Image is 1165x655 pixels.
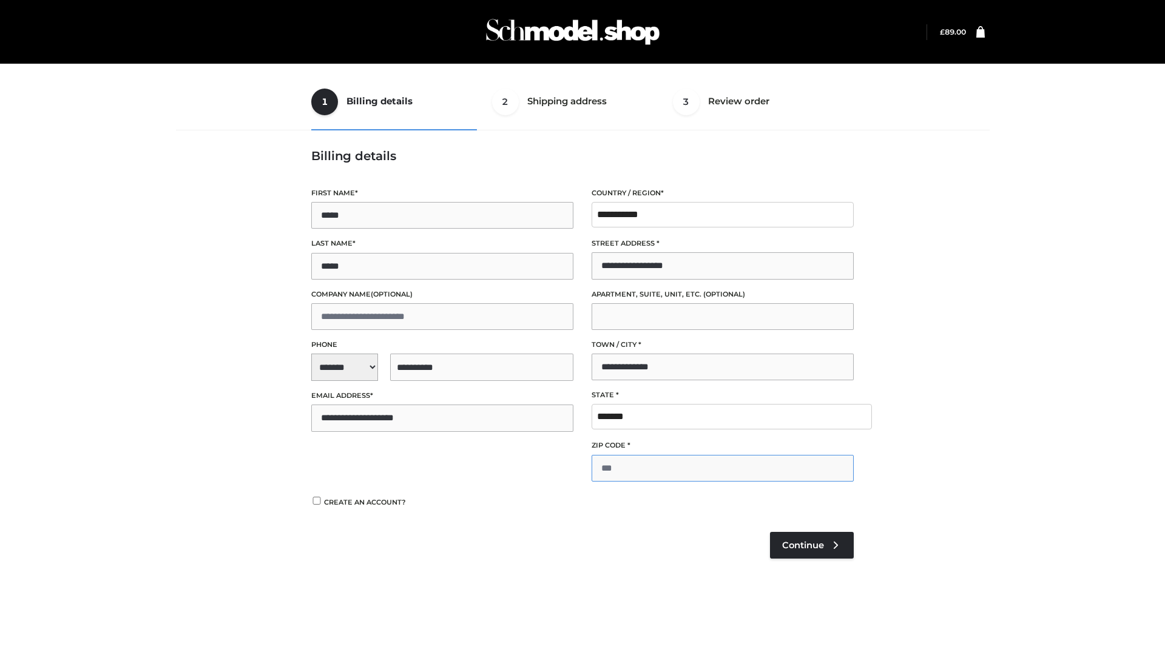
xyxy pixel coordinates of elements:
span: £ [940,27,945,36]
label: Country / Region [592,187,854,199]
span: (optional) [371,290,413,298]
a: Continue [770,532,854,559]
h3: Billing details [311,149,854,163]
span: (optional) [703,290,745,298]
label: Phone [311,339,573,351]
input: Create an account? [311,497,322,505]
label: ZIP Code [592,440,854,451]
label: State [592,389,854,401]
label: Email address [311,390,573,401]
label: Street address [592,238,854,249]
label: Town / City [592,339,854,351]
img: Schmodel Admin 964 [482,8,664,56]
label: First name [311,187,573,199]
a: £89.00 [940,27,966,36]
label: Apartment, suite, unit, etc. [592,289,854,300]
bdi: 89.00 [940,27,966,36]
label: Company name [311,289,573,300]
span: Continue [782,540,824,551]
span: Create an account? [324,498,406,506]
label: Last name [311,238,573,249]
